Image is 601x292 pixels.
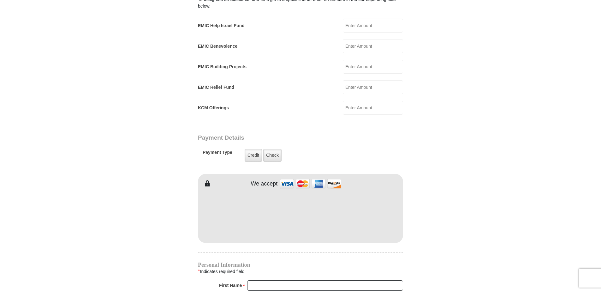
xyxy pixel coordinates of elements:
label: EMIC Relief Fund [198,84,234,91]
input: Enter Amount [343,80,403,94]
h5: Payment Type [203,150,232,158]
label: EMIC Benevolence [198,43,237,50]
div: Indicates required field [198,267,403,276]
input: Enter Amount [343,19,403,33]
img: credit cards accepted [279,177,342,191]
h3: Payment Details [198,134,359,142]
label: EMIC Help Israel Fund [198,22,245,29]
label: Credit [245,149,262,162]
label: Check [263,149,282,162]
input: Enter Amount [343,39,403,53]
label: EMIC Building Projects [198,64,247,70]
input: Enter Amount [343,101,403,115]
h4: We accept [251,180,278,187]
label: KCM Offerings [198,105,229,111]
h4: Personal Information [198,262,403,267]
input: Enter Amount [343,60,403,74]
strong: First Name [219,281,242,290]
